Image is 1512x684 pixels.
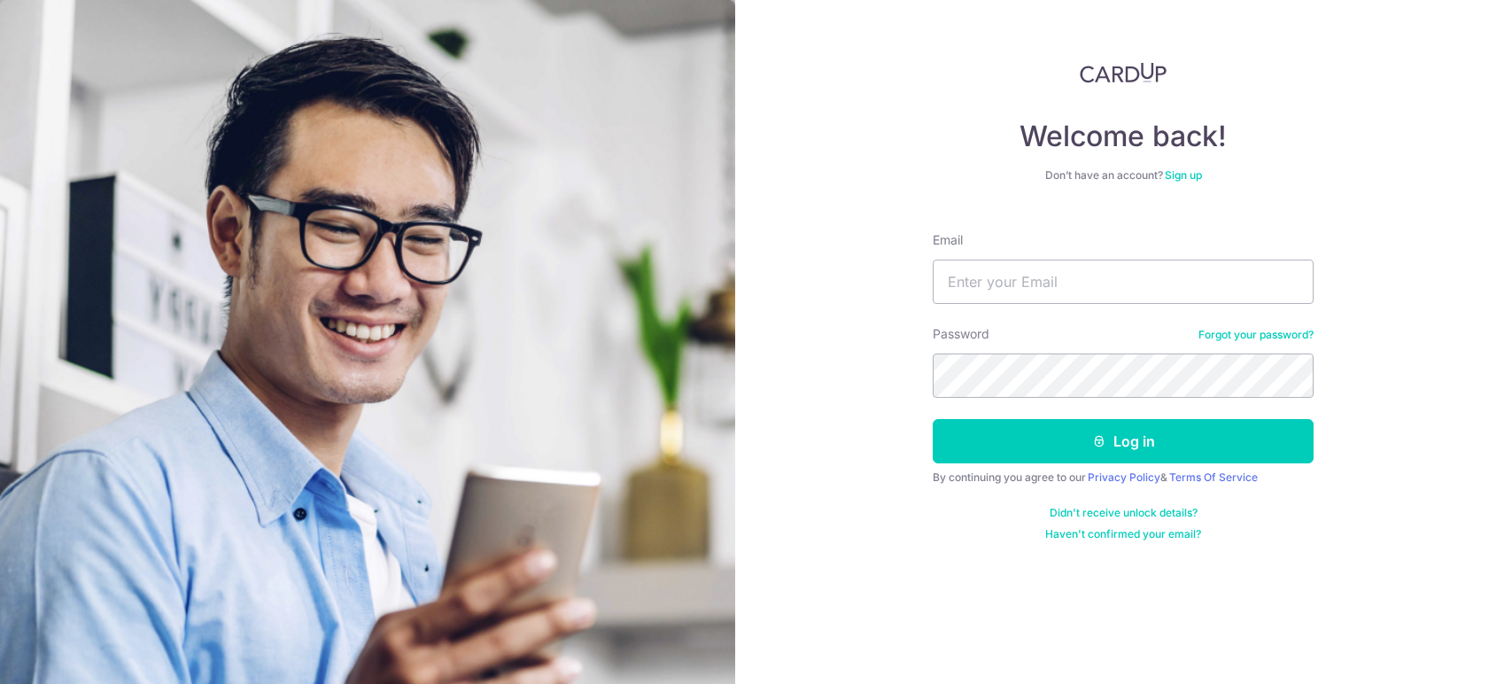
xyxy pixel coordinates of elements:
label: Email [933,231,963,249]
a: Terms Of Service [1169,470,1258,484]
input: Enter your Email [933,260,1314,304]
a: Didn't receive unlock details? [1050,506,1198,520]
div: By continuing you agree to our & [933,470,1314,485]
div: Don’t have an account? [933,168,1314,183]
h4: Welcome back! [933,119,1314,154]
button: Log in [933,419,1314,463]
a: Haven't confirmed your email? [1045,527,1201,541]
a: Sign up [1165,168,1202,182]
label: Password [933,325,989,343]
a: Forgot your password? [1198,328,1314,342]
a: Privacy Policy [1088,470,1160,484]
img: CardUp Logo [1080,62,1167,83]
